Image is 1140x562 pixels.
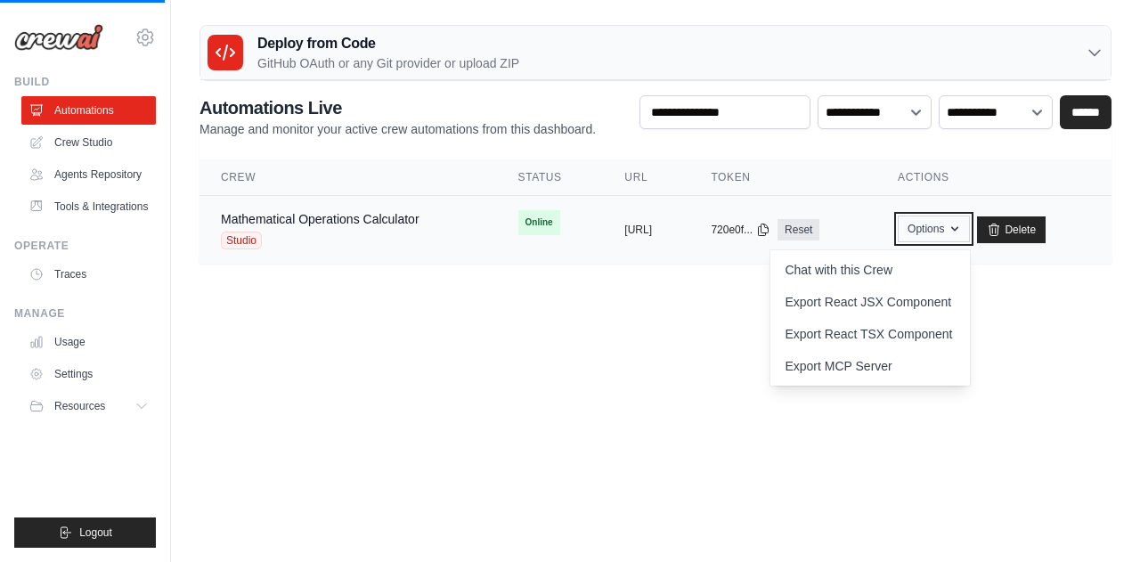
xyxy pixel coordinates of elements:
th: Status [497,159,604,196]
th: URL [603,159,689,196]
span: Studio [221,232,262,249]
a: Reset [778,219,819,240]
a: Export React JSX Component [770,286,970,318]
th: Actions [876,159,1111,196]
h3: Deploy from Code [257,33,519,54]
p: Manage and monitor your active crew automations from this dashboard. [199,120,596,138]
span: Logout [79,525,112,540]
span: Resources [54,399,105,413]
a: Traces [21,260,156,289]
p: GitHub OAuth or any Git provider or upload ZIP [257,54,519,72]
div: Manage [14,306,156,321]
a: Export React TSX Component [770,318,970,350]
a: Agents Repository [21,160,156,189]
a: Tools & Integrations [21,192,156,221]
a: Usage [21,328,156,356]
a: Export MCP Server [770,350,970,382]
span: Online [518,210,560,235]
img: Logo [14,24,103,51]
h2: Automations Live [199,95,596,120]
div: Operate [14,239,156,253]
a: Crew Studio [21,128,156,157]
button: Resources [21,392,156,420]
a: Chat with this Crew [770,254,970,286]
a: Settings [21,360,156,388]
button: 720e0f... [711,223,770,237]
button: Logout [14,517,156,548]
a: Mathematical Operations Calculator [221,212,419,226]
th: Token [689,159,876,196]
a: Delete [977,216,1046,243]
button: Options [898,216,970,242]
a: Automations [21,96,156,125]
div: Build [14,75,156,89]
th: Crew [199,159,497,196]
